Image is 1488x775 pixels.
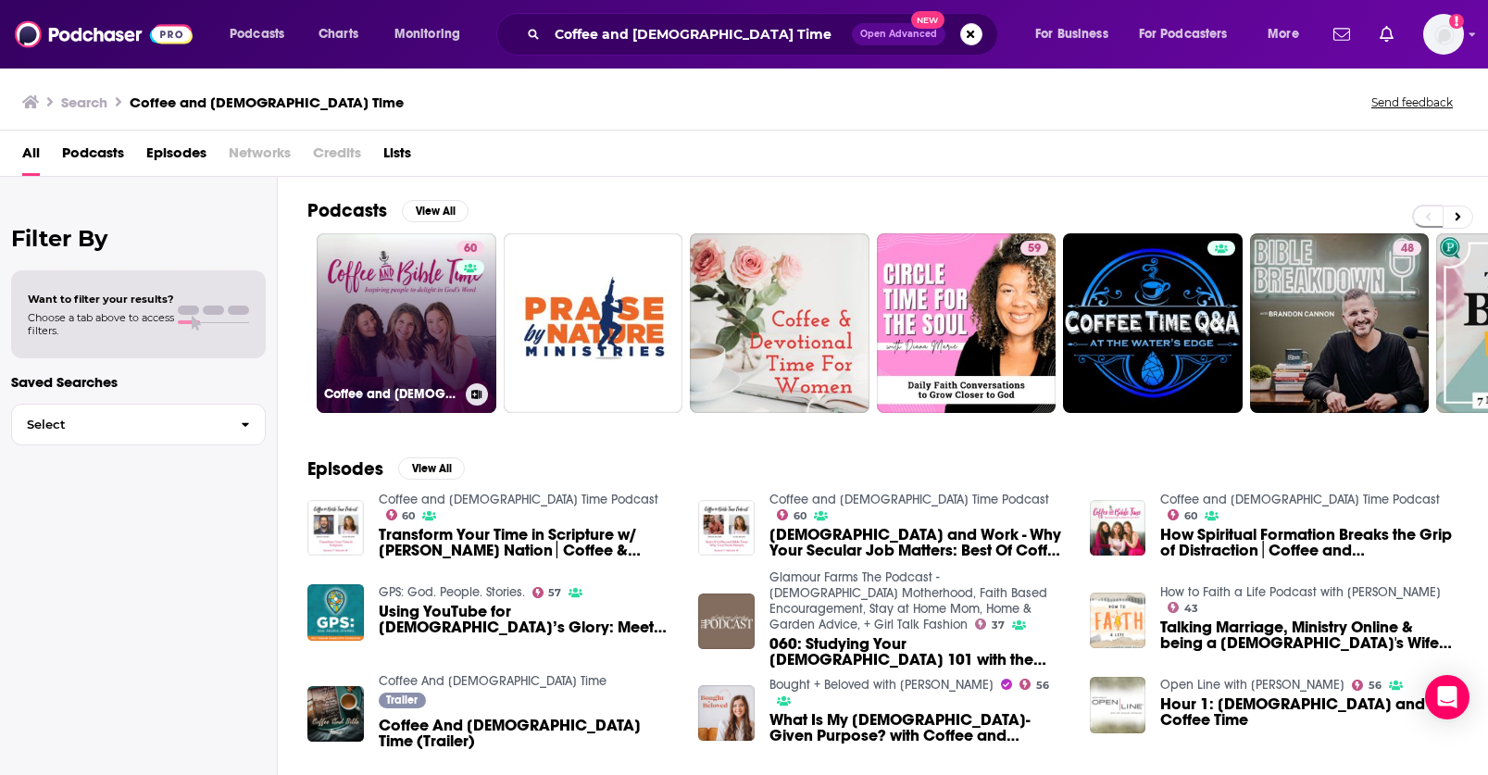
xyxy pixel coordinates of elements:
span: 43 [1184,605,1198,613]
h2: Episodes [307,457,383,481]
a: Episodes [146,138,206,176]
span: 48 [1401,240,1414,258]
span: 56 [1369,681,1382,690]
span: Networks [229,138,291,176]
button: Show profile menu [1423,14,1464,55]
span: Open Advanced [860,30,937,39]
span: For Business [1035,21,1108,47]
a: Bought + Beloved with Kirby Kelly [769,677,994,693]
a: Charts [306,19,369,49]
button: View All [402,200,469,222]
a: Coffee And Bible Time (Trailer) [379,718,677,749]
span: Select [12,419,226,431]
span: 37 [992,621,1005,630]
button: open menu [217,19,308,49]
span: New [911,11,944,29]
a: Glamour Farms The Podcast - Christian Motherhood, Faith Based Encouragement, Stay at Home Mom, Ho... [769,569,1047,632]
img: Coffee And Bible Time (Trailer) [307,686,364,743]
button: View All [398,457,465,480]
div: Open Intercom Messenger [1425,675,1469,719]
a: Christians and Work - Why Your Secular Job Matters: Best Of Coffee & Bible Time w/ Jordan Raynor [769,527,1068,558]
a: 60 [456,241,484,256]
img: Talking Marriage, Ministry Online & being a Pastor's Wife with Ashley from Coffee & Bible Time [1090,593,1146,649]
a: Lists [383,138,411,176]
img: What Is My God-Given Purpose? with Coffee and Bible Time [698,685,755,742]
img: Christians and Work - Why Your Secular Job Matters: Best Of Coffee & Bible Time w/ Jordan Raynor [698,500,755,556]
button: open menu [381,19,484,49]
a: 43 [1168,602,1198,613]
button: open menu [1127,19,1255,49]
span: Coffee And [DEMOGRAPHIC_DATA] Time (Trailer) [379,718,677,749]
div: Search podcasts, credits, & more... [514,13,1016,56]
a: 48 [1250,233,1430,413]
a: All [22,138,40,176]
a: 56 [1352,680,1382,691]
a: Coffee and Bible Time Podcast [379,492,658,507]
span: Charts [319,21,358,47]
a: 57 [532,587,562,598]
span: [DEMOGRAPHIC_DATA] and Work - Why Your Secular Job Matters: Best Of Coffee & [DEMOGRAPHIC_DATA] T... [769,527,1068,558]
span: 60 [464,240,477,258]
p: Saved Searches [11,373,266,391]
span: Trailer [386,694,418,706]
a: Using YouTube for God’s Glory: Meet the Women Behind ‘Coffee & Bible Time’ [379,604,677,635]
span: Hour 1: [DEMOGRAPHIC_DATA] and Coffee Time [1160,696,1458,728]
a: Using YouTube for God’s Glory: Meet the Women Behind ‘Coffee & Bible Time’ [307,584,364,641]
h3: Coffee and [DEMOGRAPHIC_DATA] Time Podcast [324,386,458,402]
a: 59 [1020,241,1048,256]
span: Logged in as shcarlos [1423,14,1464,55]
img: How Spiritual Formation Breaks the Grip of Distraction│Coffee and Bible Time │Kyle Worley [1090,500,1146,556]
input: Search podcasts, credits, & more... [547,19,852,49]
span: 59 [1028,240,1041,258]
a: 48 [1394,241,1421,256]
span: Using YouTube for [DEMOGRAPHIC_DATA]’s Glory: Meet the Women Behind ‘Coffee & [DEMOGRAPHIC_DATA] ... [379,604,677,635]
a: Open Line with Dr. Michael Rydelnik [1160,677,1344,693]
a: Talking Marriage, Ministry Online & being a Pastor's Wife with Ashley from Coffee & Bible Time [1160,619,1458,651]
span: Podcasts [230,21,284,47]
a: GPS: God. People. Stories. [379,584,525,600]
a: 60Coffee and [DEMOGRAPHIC_DATA] Time Podcast [317,233,496,413]
img: Transform Your Time in Scripture w/ Philip Nation│Coffee & Bible Time [307,500,364,556]
span: Choose a tab above to access filters. [28,311,174,337]
img: Podchaser - Follow, Share and Rate Podcasts [15,17,193,52]
span: Transform Your Time in Scripture w/ [PERSON_NAME] Nation│Coffee & [DEMOGRAPHIC_DATA] Time [379,527,677,558]
a: Coffee and Bible Time Podcast [1160,492,1440,507]
a: 60 [1168,509,1197,520]
span: 60 [402,512,415,520]
img: 060: Studying Your Bible 101 with the Coffee and Bible Time Girls [698,594,755,650]
button: Select [11,404,266,445]
h2: Filter By [11,225,266,252]
img: Hour 1: Bible and Coffee Time [1090,677,1146,733]
a: Coffee and Bible Time Podcast [769,492,1049,507]
span: 60 [794,512,807,520]
svg: Add a profile image [1449,14,1464,29]
a: PodcastsView All [307,199,469,222]
h3: Search [61,94,107,111]
img: User Profile [1423,14,1464,55]
button: Send feedback [1366,94,1458,110]
a: Show notifications dropdown [1372,19,1401,50]
span: How Spiritual Formation Breaks the Grip of Distraction│Coffee and [DEMOGRAPHIC_DATA] Time │[PERSO... [1160,527,1458,558]
span: 57 [548,589,561,597]
a: What Is My God-Given Purpose? with Coffee and Bible Time [769,712,1068,744]
span: 060: Studying Your [DEMOGRAPHIC_DATA] 101 with the Coffee and [DEMOGRAPHIC_DATA] Time Girls [769,636,1068,668]
span: What Is My [DEMOGRAPHIC_DATA]-Given Purpose? with Coffee and [DEMOGRAPHIC_DATA] Time [769,712,1068,744]
a: 37 [975,619,1005,630]
span: 60 [1184,512,1197,520]
a: 60 [386,509,416,520]
span: Want to filter your results? [28,293,174,306]
a: Transform Your Time in Scripture w/ Philip Nation│Coffee & Bible Time [379,527,677,558]
span: Monitoring [394,21,460,47]
span: Podcasts [62,138,124,176]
